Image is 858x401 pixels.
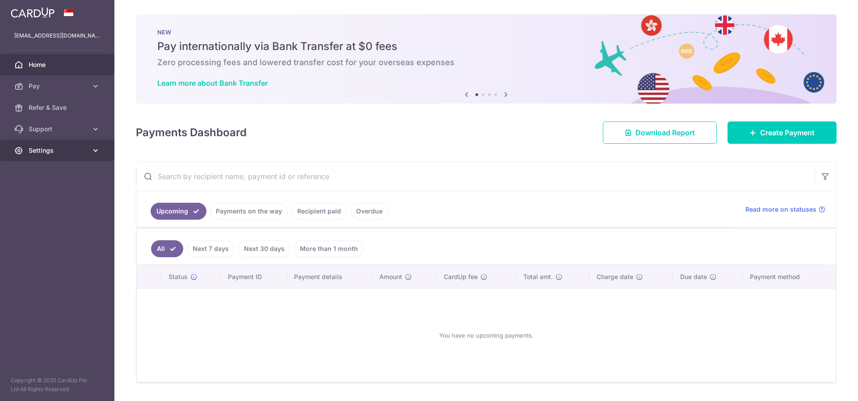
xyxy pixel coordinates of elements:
a: All [151,240,183,257]
span: Charge date [597,272,633,281]
a: More than 1 month [294,240,364,257]
h4: Payments Dashboard [136,125,247,141]
span: Read more on statuses [745,205,816,214]
span: Refer & Save [29,103,88,112]
span: Download Report [635,127,695,138]
span: CardUp fee [444,272,478,281]
a: Overdue [350,203,388,220]
img: Bank transfer banner [136,14,837,104]
p: NEW [157,29,815,36]
a: Next 30 days [238,240,290,257]
a: Create Payment [728,121,837,144]
span: Settings [29,146,88,155]
th: Payment ID [221,265,287,288]
h5: Pay internationally via Bank Transfer at $0 fees [157,39,815,54]
span: Amount [379,272,402,281]
img: CardUp [11,7,55,18]
a: Learn more about Bank Transfer [157,79,268,88]
a: Read more on statuses [745,205,825,214]
p: [EMAIL_ADDRESS][DOMAIN_NAME] [14,31,100,40]
span: Create Payment [760,127,815,138]
input: Search by recipient name, payment id or reference [136,162,815,191]
span: Pay [29,82,88,91]
a: Payments on the way [210,203,288,220]
span: Status [168,272,188,281]
div: You have no upcoming payments. [147,296,825,375]
a: Recipient paid [291,203,347,220]
h6: Zero processing fees and lowered transfer cost for your overseas expenses [157,57,815,68]
span: Total amt. [523,272,553,281]
span: Due date [680,272,707,281]
a: Next 7 days [187,240,235,257]
th: Payment method [743,265,836,288]
a: Upcoming [151,203,206,220]
th: Payment details [287,265,373,288]
a: Download Report [603,121,717,144]
span: Support [29,125,88,134]
span: Home [29,60,88,69]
